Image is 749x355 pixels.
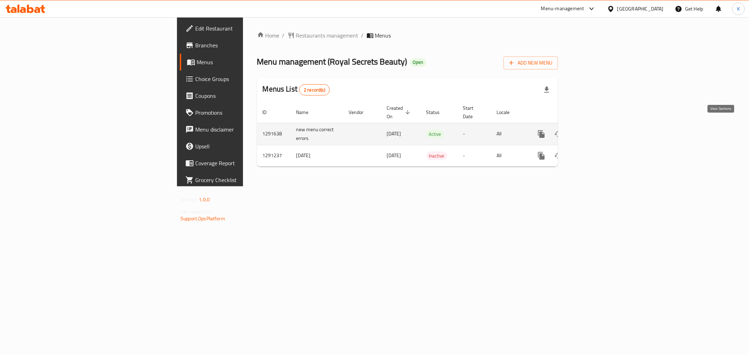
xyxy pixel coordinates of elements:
[349,108,373,116] span: Vendor
[387,129,401,138] span: [DATE]
[426,152,447,160] span: Inactive
[291,145,343,166] td: [DATE]
[410,59,426,65] span: Open
[458,123,491,145] td: -
[180,214,225,223] a: Support.OpsPlatform
[491,123,527,145] td: All
[550,147,567,164] button: Change Status
[257,54,407,69] span: Menu management ( Royal Secrets Beauty )
[410,58,426,67] div: Open
[617,5,664,13] div: [GEOGRAPHIC_DATA]
[195,125,296,134] span: Menu disclaimer
[504,56,558,69] button: Add New Menu
[195,75,296,83] span: Choice Groups
[538,81,555,98] div: Export file
[180,54,302,71] a: Menus
[180,37,302,54] a: Branches
[491,145,527,166] td: All
[195,142,296,150] span: Upsell
[195,24,296,33] span: Edit Restaurant
[509,59,552,67] span: Add New Menu
[263,108,276,116] span: ID
[458,145,491,166] td: -
[296,31,359,40] span: Restaurants management
[180,207,213,216] span: Get support on:
[426,130,444,138] span: Active
[195,41,296,49] span: Branches
[195,159,296,167] span: Coverage Report
[288,31,359,40] a: Restaurants management
[361,31,364,40] li: /
[296,108,318,116] span: Name
[541,5,584,13] div: Menu-management
[199,195,210,204] span: 1.0.0
[737,5,740,13] span: K
[180,104,302,121] a: Promotions
[291,123,343,145] td: new menu correct errors
[533,147,550,164] button: more
[180,155,302,172] a: Coverage Report
[180,71,302,87] a: Choice Groups
[387,104,412,121] span: Created On
[257,31,558,40] nav: breadcrumb
[375,31,391,40] span: Menus
[180,172,302,188] a: Grocery Checklist
[257,102,606,167] table: enhanced table
[300,87,329,93] span: 2 record(s)
[180,20,302,37] a: Edit Restaurant
[527,102,606,123] th: Actions
[463,104,483,121] span: Start Date
[387,151,401,160] span: [DATE]
[426,108,449,116] span: Status
[497,108,519,116] span: Locale
[197,58,296,66] span: Menus
[180,138,302,155] a: Upsell
[533,126,550,142] button: more
[180,87,302,104] a: Coupons
[180,121,302,138] a: Menu disclaimer
[299,84,330,95] div: Total records count
[180,195,198,204] span: Version:
[263,84,330,95] h2: Menus List
[195,176,296,184] span: Grocery Checklist
[195,108,296,117] span: Promotions
[195,92,296,100] span: Coupons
